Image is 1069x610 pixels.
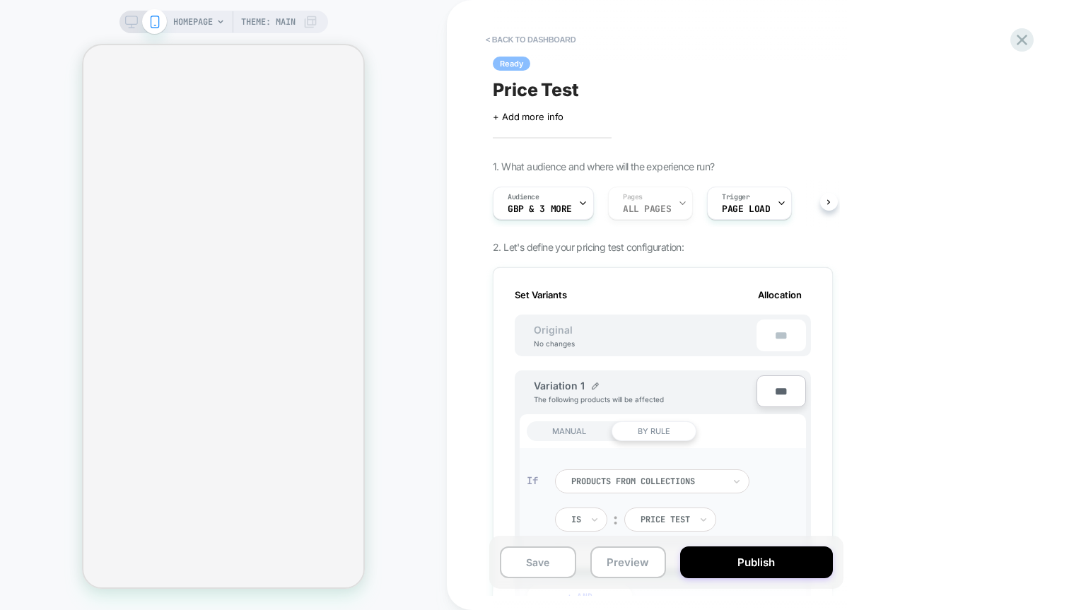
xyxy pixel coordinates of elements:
span: Price Test [493,79,579,100]
div: BY RULE [612,421,696,441]
div: No changes [520,339,589,348]
span: Allocation [758,289,802,300]
span: Variation 1 [534,380,585,392]
span: Original [520,324,587,336]
button: Preview [590,546,667,578]
span: Theme: MAIN [241,11,296,33]
span: 2. Let's define your pricing test configuration: [493,241,684,253]
div: ︰ [609,510,623,529]
span: Trigger [722,192,749,202]
span: GBP & 3 More [508,204,572,214]
span: HOMEPAGE [173,11,213,33]
div: If [527,474,541,487]
img: edit [592,382,599,389]
div: MANUAL [527,421,612,441]
span: Audience [508,192,539,202]
span: + Add more info [493,111,563,122]
span: The following products will be affected [534,395,664,404]
button: Publish [680,546,832,578]
button: < back to dashboard [479,28,583,51]
button: Save [500,546,576,578]
span: Page Load [722,204,770,214]
span: Ready [493,57,530,71]
span: Set Variants [515,289,567,300]
span: 1. What audience and where will the experience run? [493,160,714,172]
